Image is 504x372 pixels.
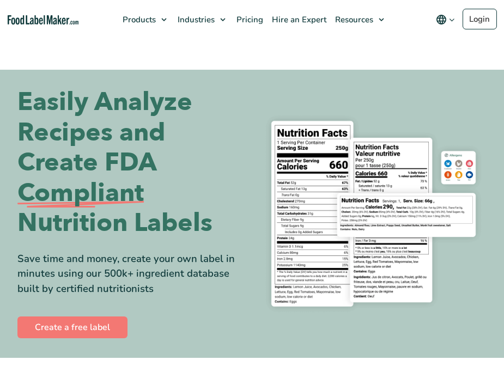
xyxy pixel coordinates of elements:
[233,14,264,25] span: Pricing
[17,252,244,297] div: Save time and money, create your own label in minutes using our 500k+ ingredient database built b...
[332,14,374,25] span: Resources
[174,14,216,25] span: Industries
[17,178,144,209] span: Compliant
[463,9,497,29] a: Login
[17,316,127,338] a: Create a free label
[17,87,244,239] h1: Easily Analyze Recipes and Create FDA Nutrition Labels
[269,14,327,25] span: Hire an Expert
[119,14,157,25] span: Products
